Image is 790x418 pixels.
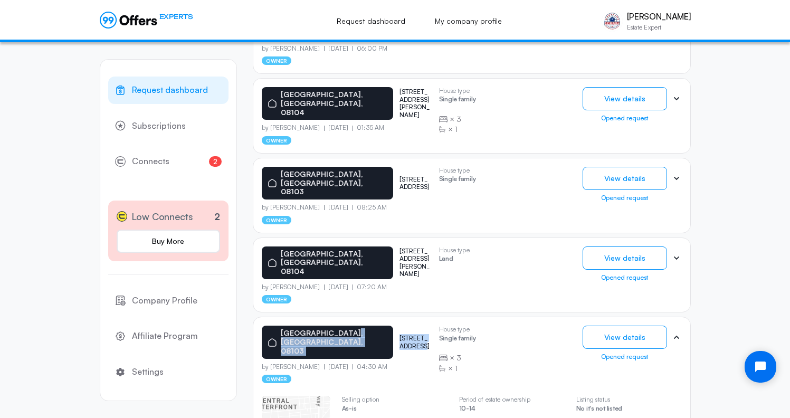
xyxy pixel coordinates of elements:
span: Low Connects [131,209,193,224]
span: Company Profile [132,294,197,308]
p: 10-14 [459,405,565,415]
p: [PERSON_NAME] [627,12,691,22]
p: Single family [439,96,476,106]
p: Period of estate ownership [459,396,565,403]
a: Affiliate Program [108,322,229,350]
p: [DATE] [324,363,353,370]
p: owner [262,56,292,65]
p: 08:25 AM [353,204,387,211]
p: [DATE] [324,45,353,52]
a: EXPERTS [100,12,193,28]
button: View details [583,87,667,110]
a: My company profile [423,9,513,33]
p: [GEOGRAPHIC_DATA], [GEOGRAPHIC_DATA], 08103 [281,329,387,355]
div: Opened request [583,274,667,281]
span: 1 [455,124,458,135]
div: × [439,114,476,125]
p: owner [262,295,292,303]
p: [GEOGRAPHIC_DATA], [GEOGRAPHIC_DATA], 08103 [281,170,387,196]
span: EXPERTS [159,12,193,22]
p: House type [439,246,470,254]
div: × [439,363,476,374]
a: Subscriptions [108,112,229,140]
p: [GEOGRAPHIC_DATA], [GEOGRAPHIC_DATA], 08104 [281,250,387,276]
a: Request dashboard [325,9,417,33]
a: Buy More [117,230,220,253]
p: [DATE] [324,283,353,291]
p: [STREET_ADDRESS] [399,335,430,350]
div: × [439,124,476,135]
img: Ernesto Matos [602,11,623,32]
p: by [PERSON_NAME] [262,283,325,291]
p: Listing status [576,396,682,403]
div: × [439,353,476,363]
p: by [PERSON_NAME] [262,124,325,131]
div: Opened request [583,353,667,360]
span: 2 [209,156,222,167]
p: Estate Expert [627,24,691,31]
p: owner [262,375,292,383]
p: 04:30 AM [353,363,387,370]
p: owner [262,136,292,145]
a: Connects2 [108,148,229,175]
button: View details [583,167,667,190]
p: House type [439,167,476,174]
p: by [PERSON_NAME] [262,363,325,370]
div: Opened request [583,115,667,122]
span: Connects [132,155,169,168]
p: Selling option [342,396,448,403]
span: Subscriptions [132,119,186,133]
button: View details [583,326,667,349]
p: [STREET_ADDRESS][PERSON_NAME] [399,88,430,119]
a: Company Profile [108,287,229,315]
p: No it's not listed [576,405,682,415]
p: Land [439,255,470,265]
span: 1 [455,363,458,374]
p: owner [262,216,292,224]
p: [DATE] [324,204,353,211]
span: Affiliate Program [132,329,198,343]
p: by [PERSON_NAME] [262,45,325,52]
p: by [PERSON_NAME] [262,204,325,211]
a: Request dashboard [108,77,229,104]
iframe: Tidio Chat [736,342,785,392]
p: House type [439,87,476,94]
p: 01:35 AM [353,124,384,131]
p: 2 [214,210,220,224]
p: Single family [439,175,476,185]
p: As-is [342,405,448,415]
span: Request dashboard [132,83,208,97]
p: [GEOGRAPHIC_DATA], [GEOGRAPHIC_DATA], 08104 [281,90,387,117]
button: View details [583,246,667,270]
span: Settings [132,365,164,379]
p: [STREET_ADDRESS][PERSON_NAME] [399,248,430,278]
p: House type [439,326,476,333]
p: 07:20 AM [353,283,387,291]
span: 3 [456,114,461,125]
p: Single family [439,335,476,345]
span: 3 [456,353,461,363]
p: 06:00 PM [353,45,387,52]
p: [DATE] [324,124,353,131]
p: [STREET_ADDRESS] [399,176,430,191]
div: Opened request [583,194,667,202]
a: Settings [108,358,229,386]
